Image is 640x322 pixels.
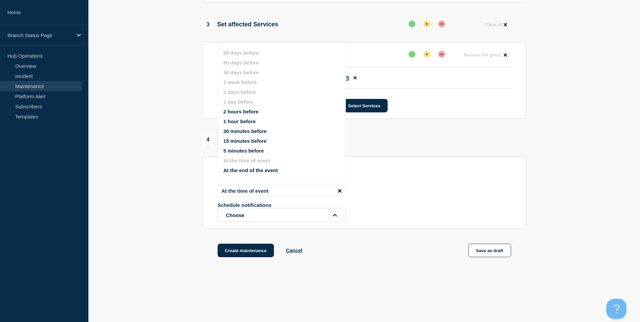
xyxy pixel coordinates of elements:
[223,128,267,134] button: 30 minutes before
[223,70,259,75] button: 30 days before
[223,148,264,154] button: 5 minutes before
[223,99,253,105] button: 1 day before
[202,134,214,145] span: 4
[409,51,415,58] div: up
[202,134,254,145] div: Notifications
[423,21,430,27] div: affected
[223,89,256,95] button: 2 days before
[223,109,258,114] button: 2 hours before
[223,50,259,56] button: 90 days before
[223,167,278,173] button: At the end of the event
[436,18,448,30] button: down
[218,244,274,257] button: Create maintenance
[223,158,270,163] button: At the time of event
[438,51,445,58] div: down
[468,244,511,257] button: Save as draft
[218,185,346,197] li: At the time of event
[218,202,326,208] p: Schedule notifications
[218,208,346,222] button: open dropdown
[223,118,256,124] button: 1 hour before
[202,19,214,30] span: 3
[460,48,511,61] button: Remove the group
[421,48,433,60] button: affected
[436,48,448,60] button: down
[481,18,511,31] button: Clear all
[223,138,267,144] button: 15 minutes before
[406,48,418,60] button: up
[606,299,627,319] iframe: Help Scout Beacon - Open
[409,21,415,27] div: up
[423,51,430,58] div: affected
[202,19,278,30] div: Set affected Services
[438,21,445,27] div: down
[341,99,388,112] button: Select Services
[406,18,418,30] button: up
[7,32,72,38] p: Branch Status Page
[223,79,257,85] button: 1 week before
[223,60,259,65] button: 60 days before
[421,18,433,30] button: affected
[338,188,341,194] button: disable notification At the time of event
[464,52,501,57] span: Remove the group
[286,247,302,253] button: Cancel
